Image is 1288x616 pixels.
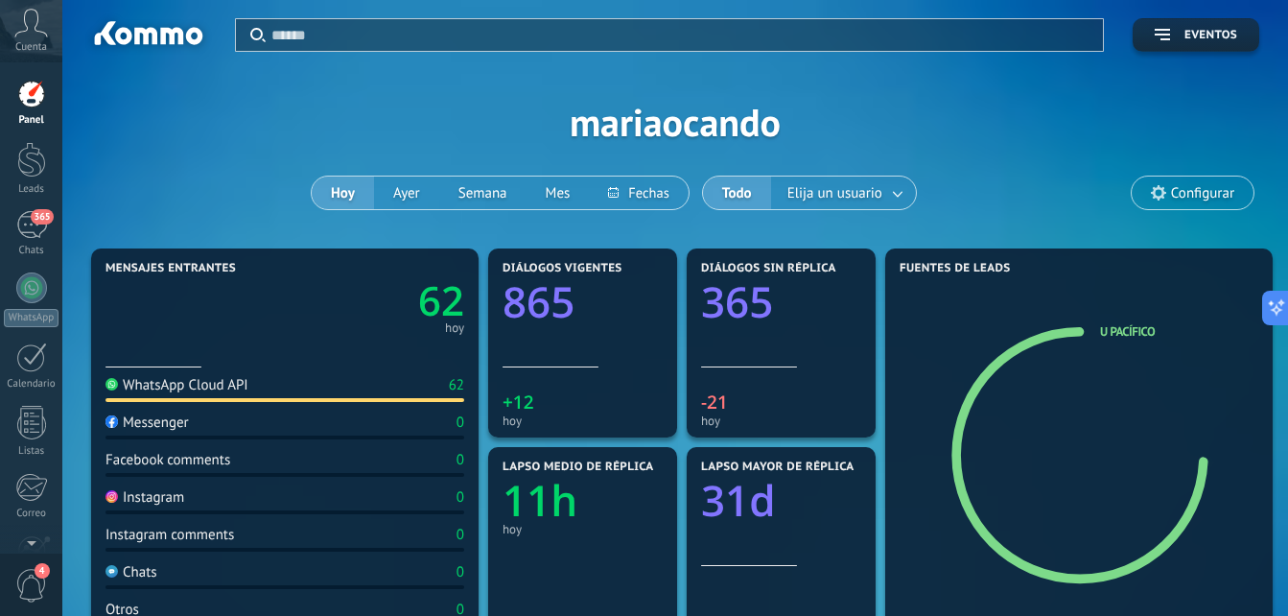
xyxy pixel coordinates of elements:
[4,245,59,257] div: Chats
[503,471,577,529] text: 11h
[105,376,248,394] div: WhatsApp Cloud API
[449,376,464,394] div: 62
[589,177,688,209] button: Fechas
[1133,18,1259,52] button: Eventos
[4,378,59,391] div: Calendario
[4,183,59,196] div: Leads
[503,272,574,330] text: 865
[15,41,47,54] span: Cuenta
[527,177,590,209] button: Mes
[701,262,836,275] span: Diálogos sin réplica
[701,461,854,474] span: Lapso mayor de réplica
[105,526,234,544] div: Instagram comments
[35,563,50,579] span: 4
[703,177,771,209] button: Todo
[701,471,861,529] a: 31d
[1171,185,1234,201] span: Configurar
[4,445,59,458] div: Listas
[445,323,464,333] div: hoy
[1100,323,1155,340] a: U Pacífico
[1184,29,1237,42] span: Eventos
[4,508,59,520] div: Correo
[503,522,663,536] div: hoy
[900,262,1011,275] span: Fuentes de leads
[418,273,464,328] text: 62
[503,262,622,275] span: Diálogos vigentes
[457,526,464,544] div: 0
[701,390,728,415] text: -21
[457,451,464,469] div: 0
[457,414,464,432] div: 0
[503,390,534,415] text: +12
[503,461,654,474] span: Lapso medio de réplica
[105,490,118,503] img: Instagram
[285,273,464,328] a: 62
[457,563,464,581] div: 0
[105,565,118,578] img: Chats
[784,180,886,206] span: Elija un usuario
[4,309,59,327] div: WhatsApp
[771,177,916,209] button: Elija un usuario
[503,414,663,428] div: hoy
[312,177,374,209] button: Hoy
[439,177,527,209] button: Semana
[457,488,464,507] div: 0
[105,378,118,391] img: WhatsApp Cloud API
[105,415,118,428] img: Messenger
[701,272,773,330] text: 365
[4,114,59,127] div: Panel
[105,451,230,469] div: Facebook comments
[31,209,53,225] span: 365
[105,488,184,507] div: Instagram
[374,177,439,209] button: Ayer
[105,563,157,581] div: Chats
[701,471,776,529] text: 31d
[105,262,236,275] span: Mensajes entrantes
[105,414,189,432] div: Messenger
[701,414,861,428] div: hoy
